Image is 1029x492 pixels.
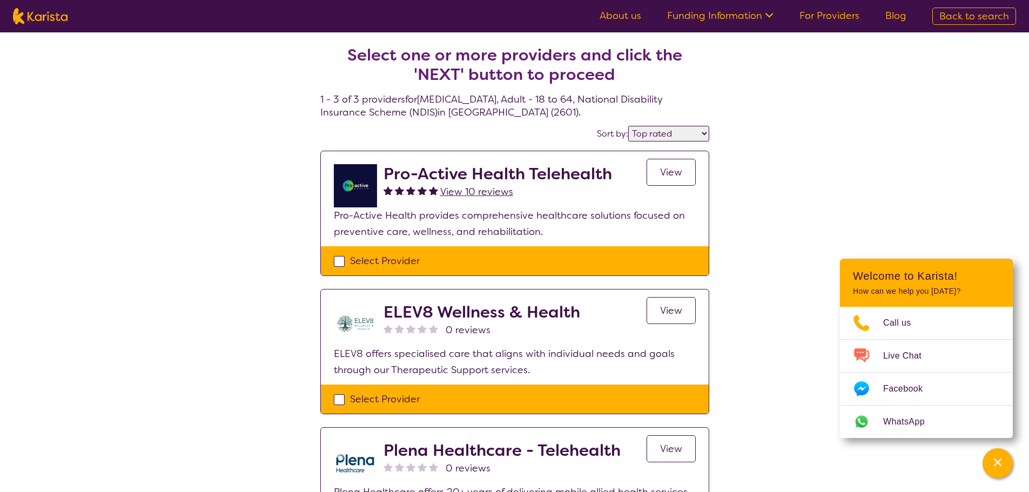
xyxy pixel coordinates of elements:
[406,186,415,195] img: fullstar
[840,259,1013,438] div: Channel Menu
[13,8,68,24] img: Karista logo
[840,307,1013,438] ul: Choose channel
[883,381,936,397] span: Facebook
[799,9,859,22] a: For Providers
[384,324,393,333] img: nonereviewstar
[600,9,641,22] a: About us
[320,19,709,119] h4: 1 - 3 of 3 providers for [MEDICAL_DATA] , Adult - 18 to 64 , National Disability Insurance Scheme...
[334,302,377,346] img: yihuczgmrom8nsaxakka.jpg
[660,166,682,179] span: View
[446,322,490,338] span: 0 reviews
[384,302,580,322] h2: ELEV8 Wellness & Health
[932,8,1016,25] a: Back to search
[883,348,934,364] span: Live Chat
[853,287,1000,296] p: How can we help you [DATE]?
[840,406,1013,438] a: Web link opens in a new tab.
[334,346,696,378] p: ELEV8 offers specialised care that aligns with individual needs and goals through our Therapeutic...
[660,304,682,317] span: View
[429,324,438,333] img: nonereviewstar
[384,462,393,471] img: nonereviewstar
[647,435,696,462] a: View
[667,9,774,22] a: Funding Information
[883,315,924,331] span: Call us
[660,442,682,455] span: View
[395,186,404,195] img: fullstar
[418,186,427,195] img: fullstar
[429,462,438,471] img: nonereviewstar
[384,186,393,195] img: fullstar
[647,297,696,324] a: View
[334,164,377,207] img: ymlb0re46ukcwlkv50cv.png
[983,448,1013,478] button: Channel Menu
[429,186,438,195] img: fullstar
[440,185,513,198] span: View 10 reviews
[440,184,513,200] a: View 10 reviews
[853,269,1000,282] h2: Welcome to Karista!
[883,414,938,430] span: WhatsApp
[418,324,427,333] img: nonereviewstar
[885,9,906,22] a: Blog
[395,462,404,471] img: nonereviewstar
[647,159,696,186] a: View
[334,441,377,484] img: qwv9egg5taowukv2xnze.png
[597,128,628,139] label: Sort by:
[418,462,427,471] img: nonereviewstar
[406,324,415,333] img: nonereviewstar
[446,460,490,476] span: 0 reviews
[939,10,1009,23] span: Back to search
[395,324,404,333] img: nonereviewstar
[406,462,415,471] img: nonereviewstar
[333,45,696,84] h2: Select one or more providers and click the 'NEXT' button to proceed
[334,207,696,240] p: Pro-Active Health provides comprehensive healthcare solutions focused on preventive care, wellnes...
[384,441,621,460] h2: Plena Healthcare - Telehealth
[384,164,612,184] h2: Pro-Active Health Telehealth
